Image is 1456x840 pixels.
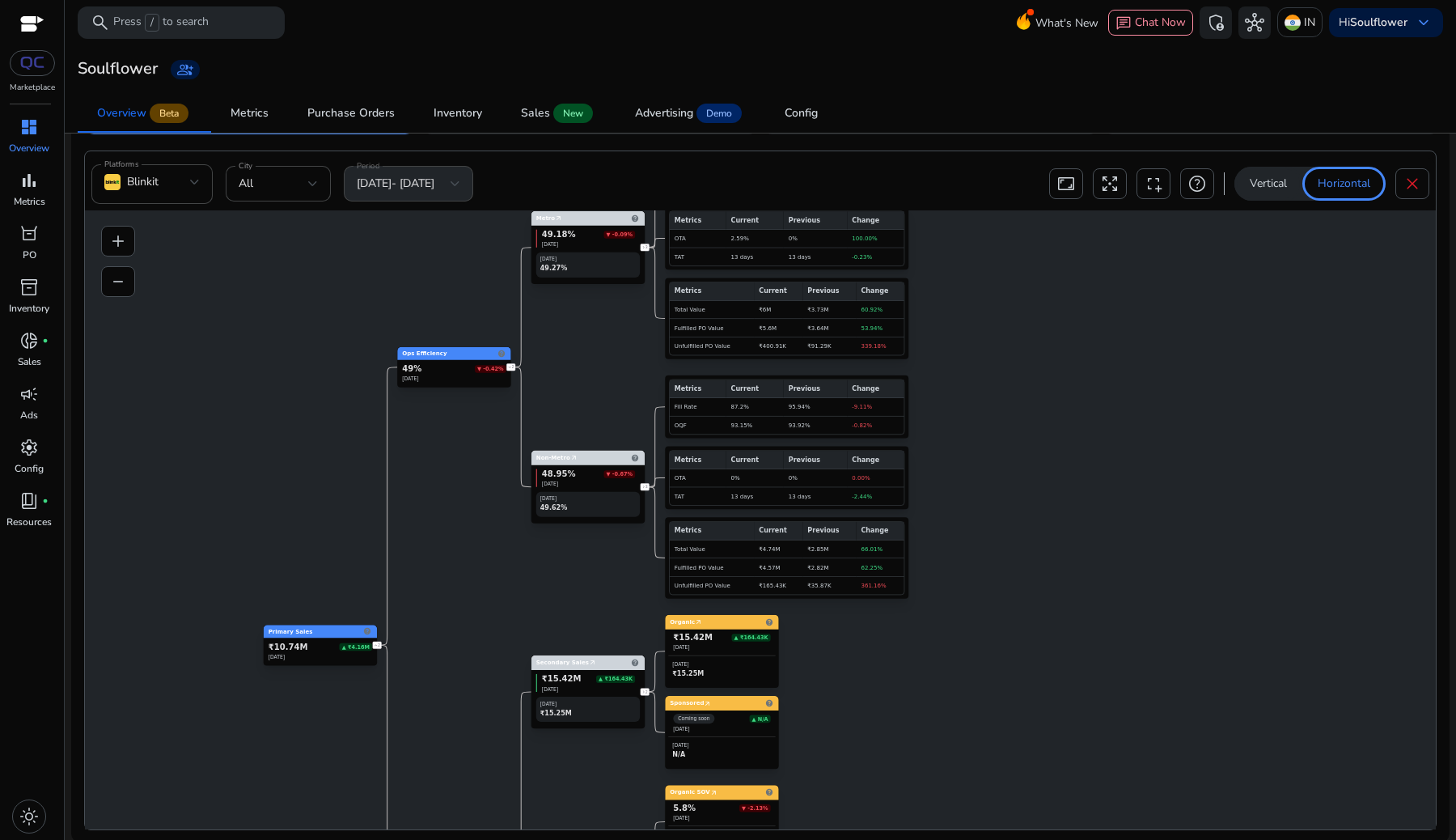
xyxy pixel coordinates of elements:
[1206,13,1225,32] span: admin_panel_settings
[749,715,770,723] div: ▲ N/A
[604,231,636,239] div: ▼ -0.09%
[739,804,771,812] div: ▼ -2.13%
[231,108,269,119] div: Metrics
[784,211,848,229] th: Previous
[1339,17,1407,28] p: Hi
[19,224,39,244] span: orders
[1200,6,1232,39] button: admin_panel_settings
[802,300,856,319] td: ₹3.73M
[670,521,755,539] th: Metrics
[1285,15,1301,31] img: in.svg
[670,540,755,558] td: Total Value
[19,117,39,137] span: dashboard
[536,212,562,223] span: Metro
[1144,174,1163,193] span: screenshot_region
[856,318,904,337] td: 53.94%
[670,211,726,229] th: Metrics
[434,108,482,119] div: Inventory
[726,487,784,505] td: 13 days
[726,248,784,265] td: 13 days
[19,384,39,404] span: campaign
[1056,174,1076,193] span: aspect_ratio
[108,231,128,251] span: add
[540,495,557,501] span: [DATE]
[784,248,848,265] td: 13 days
[14,194,45,209] p: Metrics
[10,82,55,94] p: Marketplace
[589,656,596,668] i: arrow_outward
[670,487,726,505] td: TAT
[670,576,755,594] td: Unfulfilled PO Value
[670,698,711,709] span: Sponsored
[672,749,685,759] span: N/A
[269,642,308,651] div: ₹10.74M
[9,141,49,155] p: Overview
[1350,15,1407,30] b: Soulflower
[402,363,421,373] div: 49%
[604,469,636,477] div: ▼ -0.67%
[631,452,639,463] i: help
[363,626,371,637] i: help
[784,380,848,397] th: Previous
[521,108,550,119] div: Sales
[670,469,726,487] td: OTA
[726,416,784,434] td: 93.15%
[239,176,253,191] span: All
[20,408,38,422] p: Ads
[670,787,717,798] span: Organic SOV
[754,300,802,319] td: ₹6M
[673,632,713,642] div: ₹15.42M
[307,108,395,119] div: Purchase Orders
[42,337,49,344] span: fiber_manual_record
[1403,174,1422,193] span: close
[19,491,39,511] span: book_4
[402,350,447,356] span: Ops Efficiency
[847,451,904,469] th: Change
[104,173,190,191] div: Blinkit
[19,438,39,457] span: settings
[340,643,372,651] div: ▲ ₹4.16M
[802,558,856,576] td: ₹2.82M
[856,300,904,319] td: 60.92%
[269,626,372,637] div: Primary Sales
[847,487,904,505] td: -2.44%
[269,654,285,660] span: [DATE]
[542,241,635,247] span: [DATE]
[540,503,567,512] span: 49.62%
[802,337,856,354] td: ₹91.29K
[1238,6,1271,39] button: hub
[754,540,802,558] td: ₹4.74M
[847,380,904,397] th: Change
[540,708,572,718] span: ₹15.25M
[497,347,506,358] i: help
[672,661,688,667] span: [DATE]
[726,229,784,248] td: 2.59%
[6,515,52,529] p: Resources
[9,301,49,316] p: Inventory
[15,461,44,476] p: Config
[847,416,904,434] td: -0.82%
[765,616,773,627] i: help
[754,337,802,354] td: ₹400.91K
[856,576,904,594] td: 361.16%
[542,469,576,478] div: 48.95%
[536,656,596,668] span: Secondary Sales
[542,481,635,486] span: [DATE]
[19,331,39,350] span: donut_small
[673,803,696,812] div: 5.8%
[754,576,802,594] td: ₹165.43K
[802,540,856,558] td: ₹2.85M
[754,282,802,300] th: Current
[113,14,209,32] p: Press to search
[785,108,818,119] div: Config
[784,487,848,505] td: 13 days
[856,282,904,300] th: Change
[542,674,582,684] div: ₹15.42M
[856,540,904,558] td: 66.01%
[678,715,709,722] span: Coming soon
[475,365,506,373] div: ▼ -0.42%
[754,558,802,576] td: ₹4.57M
[673,644,770,650] span: [DATE]
[19,171,39,190] span: bar_chart
[670,248,726,265] td: TAT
